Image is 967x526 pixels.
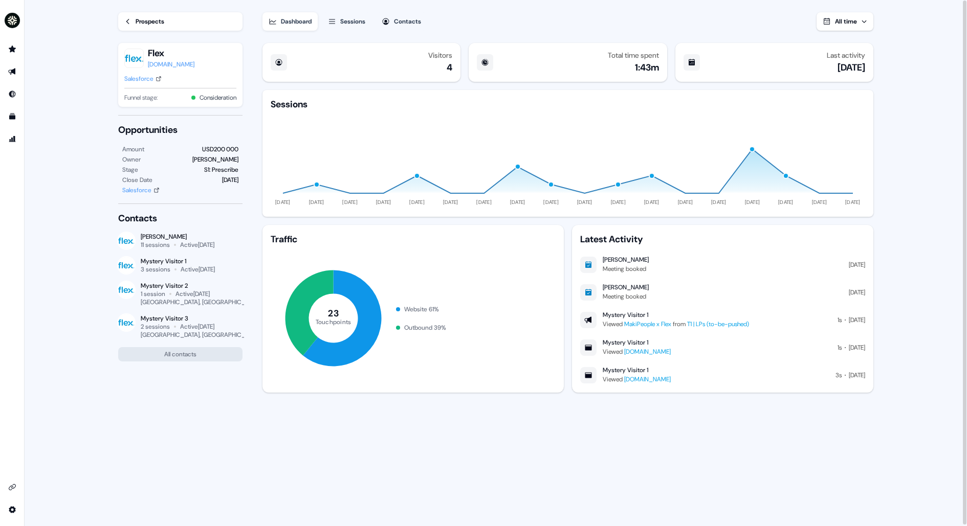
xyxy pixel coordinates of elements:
[202,144,238,154] div: USD200 000
[340,16,365,27] div: Sessions
[281,16,312,27] div: Dashboard
[845,199,861,205] tspan: [DATE]
[447,61,452,74] div: 4
[122,165,138,175] div: Stage
[838,315,842,325] div: 1s
[428,51,452,59] div: Visitors
[849,370,865,380] div: [DATE]
[827,51,865,59] div: Last activity
[510,199,525,205] tspan: [DATE]
[443,199,458,205] tspan: [DATE]
[624,348,671,356] a: [DOMAIN_NAME]
[122,175,152,185] div: Close Date
[141,331,261,339] div: [GEOGRAPHIC_DATA], [GEOGRAPHIC_DATA]
[4,131,20,147] a: Go to attribution
[122,185,160,195] a: Salesforce
[118,12,243,31] a: Prospects
[603,311,648,319] div: Mystery Visitor 1
[603,283,649,291] div: [PERSON_NAME]
[222,175,238,185] div: [DATE]
[204,165,238,175] div: S1: Prescribe
[122,185,151,195] div: Salesforce
[817,12,873,31] button: All time
[124,93,158,103] span: Funnel stage:
[580,233,865,245] div: Latest Activity
[849,287,865,298] div: [DATE]
[835,17,857,26] span: All time
[118,124,243,136] div: Opportunities
[603,366,648,374] div: Mystery Visitor 1
[122,154,141,165] div: Owner
[192,154,238,165] div: [PERSON_NAME]
[141,257,215,265] div: Mystery Visitor 1
[141,290,165,298] div: 1 session
[603,347,671,357] div: Viewed
[838,342,842,353] div: 1s
[200,93,236,103] button: Consideration
[4,86,20,102] a: Go to Inbound
[849,260,865,270] div: [DATE]
[180,241,214,249] div: Active [DATE]
[838,61,865,74] div: [DATE]
[316,317,351,326] tspan: Touchpoints
[603,291,649,302] div: Meeting booked
[148,59,194,70] a: [DOMAIN_NAME]
[711,199,727,205] tspan: [DATE]
[118,347,243,361] button: All contacts
[262,12,318,31] button: Dashboard
[635,61,659,74] div: 1:43m
[812,199,827,205] tspan: [DATE]
[745,199,760,205] tspan: [DATE]
[394,16,421,27] div: Contacts
[544,199,559,205] tspan: [DATE]
[271,98,307,110] div: Sessions
[577,199,592,205] tspan: [DATE]
[603,256,649,264] div: [PERSON_NAME]
[141,233,214,241] div: [PERSON_NAME]
[476,199,492,205] tspan: [DATE]
[141,314,243,323] div: Mystery Visitor 3
[404,304,439,314] div: Website 61 %
[603,338,648,347] div: Mystery Visitor 1
[141,282,243,290] div: Mystery Visitor 2
[4,63,20,80] a: Go to outbound experience
[175,290,210,298] div: Active [DATE]
[4,501,20,518] a: Go to integrations
[376,12,427,31] button: Contacts
[148,47,194,59] button: Flex
[624,375,671,383] a: [DOMAIN_NAME]
[409,199,425,205] tspan: [DATE]
[849,342,865,353] div: [DATE]
[608,51,659,59] div: Total time spent
[4,41,20,57] a: Go to prospects
[376,199,391,205] tspan: [DATE]
[849,315,865,325] div: [DATE]
[611,199,626,205] tspan: [DATE]
[603,319,749,329] div: Viewed from
[404,323,446,333] div: Outbound 39 %
[271,233,556,245] div: Traffic
[4,479,20,495] a: Go to integrations
[141,241,170,249] div: 11 sessions
[141,323,170,331] div: 2 sessions
[141,265,170,273] div: 3 sessions
[124,74,162,84] a: Salesforce
[322,12,371,31] button: Sessions
[136,16,164,27] div: Prospects
[678,199,693,205] tspan: [DATE]
[141,298,261,306] div: [GEOGRAPHIC_DATA], [GEOGRAPHIC_DATA]
[603,264,649,274] div: Meeting booked
[687,320,749,328] a: T1 | LPs (to-be-pushed)
[328,307,339,319] tspan: 23
[118,212,243,224] div: Contacts
[342,199,358,205] tspan: [DATE]
[644,199,660,205] tspan: [DATE]
[275,199,291,205] tspan: [DATE]
[180,323,214,331] div: Active [DATE]
[624,320,671,328] a: MakiPeople x Flex
[778,199,794,205] tspan: [DATE]
[603,374,671,384] div: Viewed
[122,144,144,154] div: Amount
[309,199,324,205] tspan: [DATE]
